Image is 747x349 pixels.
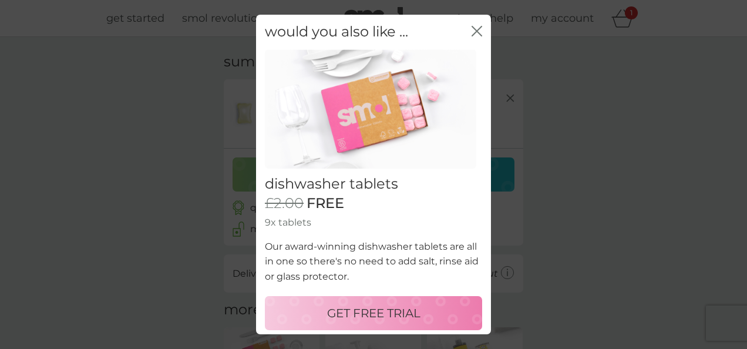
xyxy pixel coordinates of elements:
h2: would you also like ... [265,24,408,41]
button: GET FREE TRIAL [265,296,482,330]
p: Our award-winning dishwasher tablets are all in one so there's no need to add salt, rinse aid or ... [265,239,482,284]
h2: dishwasher tablets [265,176,482,193]
span: £2.00 [265,195,304,212]
p: 9x tablets [265,215,482,230]
p: GET FREE TRIAL [327,304,420,323]
span: FREE [307,195,344,212]
button: close [472,26,482,38]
